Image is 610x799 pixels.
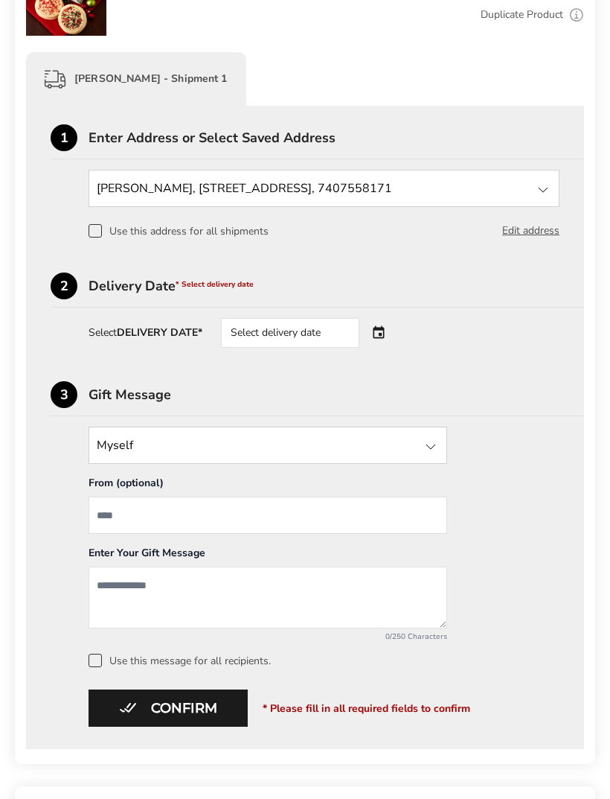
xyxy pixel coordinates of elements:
div: 1 [51,125,77,152]
div: 2 [51,273,77,300]
div: Enter Your Gift Message [89,547,447,567]
button: Edit address [502,223,559,240]
textarea: Add a message [89,567,447,629]
input: State [89,427,447,465]
div: Select [89,328,202,339]
a: Duplicate Product [481,7,563,24]
label: Use this message for all recipients. [89,655,559,668]
div: Gift Message [89,389,584,402]
label: Use this address for all shipments [89,225,269,238]
div: From (optional) [89,477,447,497]
div: 0/250 Characters [89,632,447,643]
strong: DELIVERY DATE* [117,326,202,340]
input: State [89,171,559,208]
div: [PERSON_NAME] - Shipment 1 [26,53,246,106]
span: * Select delivery date [176,280,254,290]
div: Select delivery date [221,319,359,348]
div: Delivery Date [89,280,584,293]
div: 3 [51,382,77,409]
span: * Please fill in all required fields to confirm [263,702,470,716]
input: From [89,497,447,535]
div: Enter Address or Select Saved Address [89,132,584,145]
button: Confirm button [89,690,248,728]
